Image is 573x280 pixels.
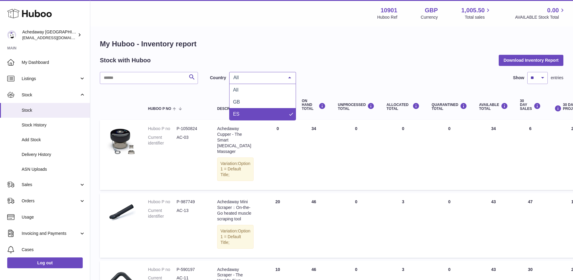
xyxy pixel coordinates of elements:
td: 43 [473,193,514,257]
span: Huboo P no [148,107,171,111]
td: 34 [296,120,332,190]
td: 0 [380,120,426,190]
div: 30 DAY SALES [520,99,541,111]
dd: P-590197 [177,267,205,272]
strong: 10901 [380,6,397,14]
td: 47 [514,193,547,257]
div: ALLOCATED Total [387,103,420,111]
dd: P-1050824 [177,126,205,132]
span: ASN Uploads [22,166,85,172]
td: 0 [332,193,380,257]
span: 0.00 [547,6,559,14]
div: UNPROCESSED Total [338,103,374,111]
div: Currency [421,14,438,20]
td: 0 [260,120,296,190]
label: Country [210,75,226,81]
img: product image [106,126,136,156]
span: 0 [448,126,451,131]
span: 0 [448,267,451,272]
a: Log out [7,257,83,268]
span: Stock History [22,122,85,128]
div: AVAILABLE Total [479,103,508,111]
span: All [232,75,284,81]
span: Stock [22,107,85,113]
span: Cases [22,247,85,253]
img: product image [106,199,136,229]
td: 3 [380,193,426,257]
label: Show [513,75,524,81]
td: 20 [260,193,296,257]
td: 46 [296,193,332,257]
dt: Huboo P no [148,267,177,272]
span: Stock [22,92,79,98]
span: Add Stock [22,137,85,143]
span: ES [233,111,239,117]
div: Variation: [217,225,254,249]
h1: My Huboo - Inventory report [100,39,563,49]
div: ON HAND Total [302,99,326,111]
span: [EMAIL_ADDRESS][DOMAIN_NAME] [22,35,88,40]
span: Total sales [465,14,491,20]
img: admin@newpb.co.uk [7,30,16,39]
span: Orders [22,198,79,204]
td: 6 [514,120,547,190]
span: My Dashboard [22,60,85,65]
div: Huboo Ref [377,14,397,20]
td: 34 [473,120,514,190]
span: Delivery History [22,152,85,157]
dd: AC-13 [177,208,205,219]
div: Achedaway Cupper - The Smart [MEDICAL_DATA] Massager [217,126,254,154]
span: AVAILABLE Stock Total [515,14,566,20]
button: Download Inventory Report [499,55,563,66]
span: Usage [22,214,85,220]
a: 1,005.50 Total sales [461,6,492,20]
dt: Huboo P no [148,126,177,132]
div: Variation: [217,157,254,181]
strong: GBP [425,6,438,14]
span: GB [233,99,240,104]
div: QUARANTINED Total [432,103,467,111]
h2: Stock with Huboo [100,56,151,64]
span: Description [217,107,242,111]
div: Achedaway Mini Scraper：On-the-Go heated muscle scraping tool [217,199,254,222]
a: 0.00 AVAILABLE Stock Total [515,6,566,20]
dt: Current identifier [148,208,177,219]
span: 1,005.50 [461,6,485,14]
dd: AC-03 [177,135,205,146]
span: Sales [22,182,79,188]
span: 0 [448,199,451,204]
span: Option 1 = Default Title; [220,161,250,177]
dt: Huboo P no [148,199,177,205]
span: Invoicing and Payments [22,231,79,236]
span: Option 1 = Default Title; [220,229,250,245]
td: 0 [332,120,380,190]
span: All [233,87,239,92]
span: entries [551,75,563,81]
span: Listings [22,76,79,82]
dd: P-987749 [177,199,205,205]
dt: Current identifier [148,135,177,146]
div: Achedaway [GEOGRAPHIC_DATA] [22,29,76,41]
